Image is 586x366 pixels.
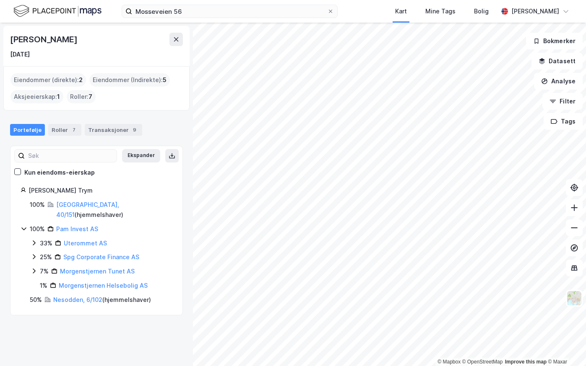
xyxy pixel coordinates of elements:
[64,240,107,247] a: Uterommet AS
[25,149,117,162] input: Søk
[40,281,47,291] div: 1%
[544,326,586,366] iframe: Chat Widget
[534,73,583,90] button: Analyse
[425,6,456,16] div: Mine Tags
[531,53,583,70] button: Datasett
[70,126,78,134] div: 7
[438,359,461,365] a: Mapbox
[526,33,583,49] button: Bokmerker
[40,252,52,262] div: 25%
[60,268,135,275] a: Morgenstjernen Tunet AS
[53,296,102,303] a: Nesodden, 6/102
[505,359,547,365] a: Improve this map
[163,75,167,85] span: 5
[10,124,45,136] div: Portefølje
[10,33,79,46] div: [PERSON_NAME]
[29,186,172,196] div: [PERSON_NAME] Trym
[85,124,142,136] div: Transaksjoner
[395,6,407,16] div: Kart
[122,149,160,162] button: Ekspander
[544,113,583,130] button: Tags
[30,224,45,234] div: 100%
[130,126,139,134] div: 9
[566,290,582,306] img: Z
[30,295,42,305] div: 50%
[462,359,503,365] a: OpenStreetMap
[63,253,139,260] a: Spg Corporate Finance AS
[10,49,30,59] div: [DATE]
[10,90,63,103] div: Aksjeeierskap :
[474,6,489,16] div: Bolig
[40,266,49,276] div: 7%
[132,5,327,18] input: Søk på adresse, matrikkel, gårdeiere, leietakere eller personer
[57,92,60,102] span: 1
[53,295,151,305] div: ( hjemmelshaver )
[79,75,83,85] span: 2
[13,4,102,18] img: logo.f888ab2527a4732fd821a326f86c7f29.svg
[56,201,119,218] a: [GEOGRAPHIC_DATA], 40/151
[40,238,52,248] div: 33%
[10,73,86,87] div: Eiendommer (direkte) :
[48,124,81,136] div: Roller
[24,168,95,178] div: Kun eiendoms-eierskap
[67,90,96,103] div: Roller :
[542,93,583,110] button: Filter
[89,92,92,102] span: 7
[511,6,559,16] div: [PERSON_NAME]
[30,200,45,210] div: 100%
[56,225,98,232] a: Pam Invest AS
[89,73,170,87] div: Eiendommer (Indirekte) :
[59,282,148,289] a: Morgenstjernen Helsebolig AS
[56,200,172,220] div: ( hjemmelshaver )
